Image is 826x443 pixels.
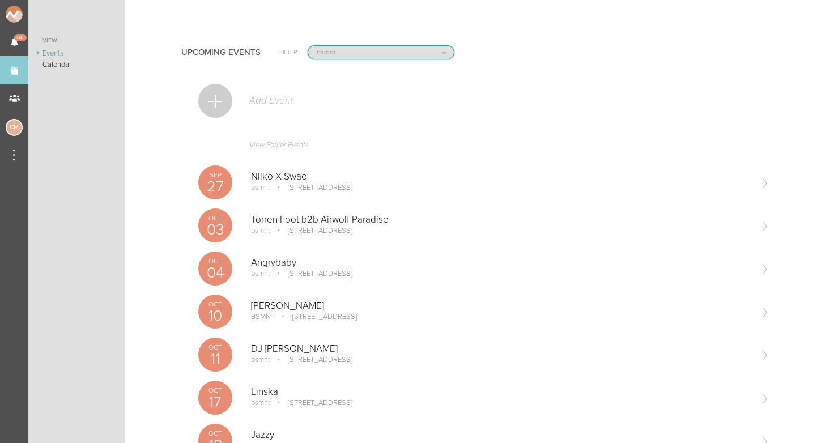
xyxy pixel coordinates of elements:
[14,34,27,41] span: 60
[6,119,23,136] div: Charlie McGinley
[198,308,232,323] p: 10
[6,6,70,23] img: NOMAD
[198,172,232,178] p: Sep
[251,214,751,225] p: Torren Foot b2b Airwolf Paradise
[279,48,297,57] h6: Filter
[28,48,125,59] a: Events
[272,355,352,364] p: [STREET_ADDRESS]
[272,269,352,278] p: [STREET_ADDRESS]
[251,343,751,355] p: DJ [PERSON_NAME]
[198,179,232,194] p: 27
[276,312,357,321] p: [STREET_ADDRESS]
[251,257,751,269] p: Angrybaby
[251,226,270,235] p: bsmnt
[198,351,232,367] p: 11
[251,300,751,312] p: [PERSON_NAME]
[198,215,232,221] p: Oct
[251,386,751,398] p: Linska
[248,95,293,107] p: Add Event
[28,34,125,48] a: View
[272,183,352,192] p: [STREET_ADDRESS]
[198,265,232,280] p: 04
[198,387,232,394] p: Oct
[251,398,270,407] p: bsmnt
[198,394,232,410] p: 17
[251,355,270,364] p: bsmnt
[251,269,270,278] p: bsmnt
[181,48,261,57] h4: Upcoming Events
[272,226,352,235] p: [STREET_ADDRESS]
[198,344,232,351] p: Oct
[198,222,232,237] p: 03
[251,429,751,441] p: Jazzy
[251,171,751,182] p: Niiko X Swae
[198,301,232,308] p: Oct
[272,398,352,407] p: [STREET_ADDRESS]
[198,135,769,161] a: View Earlier Events
[251,312,275,321] p: BSMNT
[198,258,232,265] p: Oct
[28,59,125,70] a: Calendar
[251,183,270,192] p: bsmnt
[198,430,232,437] p: Oct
